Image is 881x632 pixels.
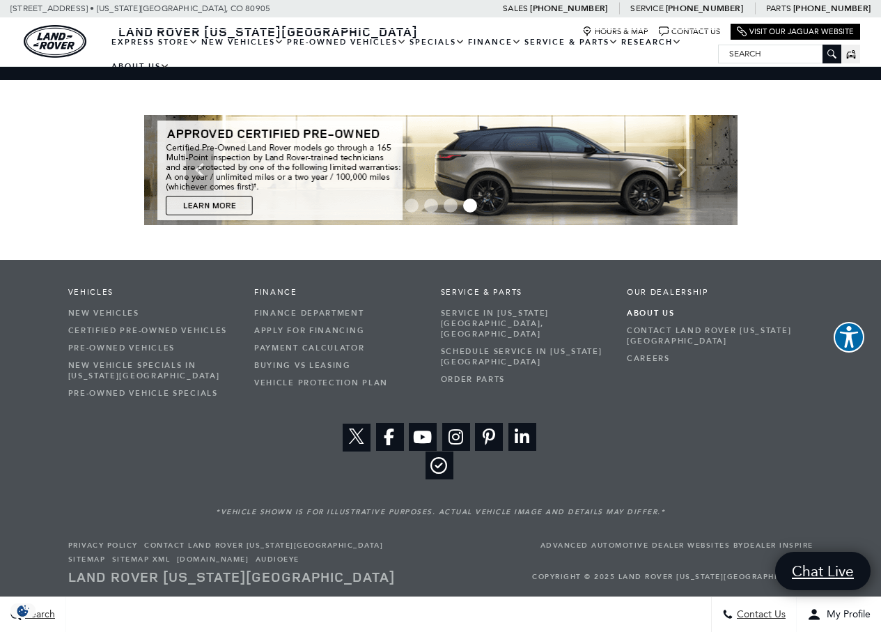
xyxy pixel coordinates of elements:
[376,423,404,451] a: Open Facebook in a new window
[627,350,793,367] a: Careers
[254,357,420,374] a: Buying vs Leasing
[254,322,420,339] a: Apply for Financing
[405,199,419,213] span: Go to slide 1
[441,343,607,371] a: Schedule Service in [US_STATE][GEOGRAPHIC_DATA]
[286,30,408,54] a: Pre-Owned Vehicles
[785,562,861,580] span: Chat Live
[68,541,138,550] a: Privacy Policy
[627,305,793,322] a: About Us
[582,26,648,37] a: Hours & Map
[540,539,813,553] span: Advanced Automotive Dealer Websites by
[144,541,383,550] a: Contact Land Rover [US_STATE][GEOGRAPHIC_DATA]
[254,339,420,357] a: Payment Calculator
[68,322,234,339] a: Certified Pre-Owned Vehicles
[530,3,607,14] a: [PHONE_NUMBER]
[68,357,234,385] a: New Vehicle Specials in [US_STATE][GEOGRAPHIC_DATA]
[834,322,864,355] aside: Accessibility Help Desk
[508,423,536,451] a: Open Linkedin in a new window
[68,339,234,357] a: Pre-Owned Vehicles
[630,3,663,13] span: Service
[441,288,607,298] span: Service & Parts
[444,199,458,213] span: Go to slide 3
[719,45,841,62] input: Search
[68,305,234,322] a: New Vehicles
[775,552,871,590] a: Chat Live
[68,288,234,298] span: Vehicles
[10,3,270,13] a: [STREET_ADDRESS] • [US_STATE][GEOGRAPHIC_DATA], CO 80905
[442,423,470,451] a: Open Instagram in a new window
[254,374,420,392] a: Vehicle Protection Plan
[441,305,607,343] a: Service in [US_STATE][GEOGRAPHIC_DATA], [GEOGRAPHIC_DATA]
[7,603,39,618] section: Click to Open Cookie Consent Modal
[256,555,299,564] a: AudioEye
[821,609,871,621] span: My Profile
[112,555,171,564] a: Sitemap XML
[68,555,106,564] a: Sitemap
[343,424,371,452] a: Open Twitter in a new window
[424,199,438,213] span: Go to slide 2
[659,26,720,37] a: Contact Us
[620,30,683,54] a: Research
[110,23,426,40] a: Land Rover [US_STATE][GEOGRAPHIC_DATA]
[463,199,477,213] span: Go to slide 4
[110,30,200,54] a: EXPRESS STORE
[68,385,234,402] a: Pre-Owned Vehicle Specials
[186,149,214,191] div: Previous
[144,115,738,225] img: Land Rover ACPO Dealer Inspire 854×158
[254,288,420,298] span: Finance
[24,25,86,58] a: land-rover
[467,30,523,54] a: Finance
[503,3,528,13] span: Sales
[177,555,249,564] a: [DOMAIN_NAME]
[408,30,467,54] a: Specials
[737,26,854,37] a: Visit Our Jaguar Website
[793,3,871,14] a: [PHONE_NUMBER]
[200,30,286,54] a: New Vehicles
[110,30,718,79] nav: Main Navigation
[733,609,786,621] span: Contact Us
[627,322,793,350] a: Contact Land Rover [US_STATE][GEOGRAPHIC_DATA]
[834,322,864,353] button: Explore your accessibility options
[797,597,881,632] button: Open user profile menu
[409,423,437,451] a: Open Youtube-play in a new window
[666,3,743,14] a: [PHONE_NUMBER]
[475,423,503,451] a: Open Pinterest-p in a new window
[68,567,395,586] a: Land Rover [US_STATE][GEOGRAPHIC_DATA]
[68,507,813,518] div: *Vehicle shown is for illustrative purposes. Actual vehicle image and details may differ.*
[7,603,39,618] img: Opt-Out Icon
[766,3,791,13] span: Parts
[627,288,793,298] span: Our Dealership
[118,23,418,40] span: Land Rover [US_STATE][GEOGRAPHIC_DATA]
[441,371,607,388] a: Order Parts
[532,567,813,587] span: Copyright © 2025 Land Rover [US_STATE][GEOGRAPHIC_DATA]
[24,25,86,58] img: Land Rover
[744,541,813,550] a: Dealer Inspire
[110,54,171,79] a: About Us
[254,305,420,322] a: Finance Department
[668,149,696,191] div: Next
[523,30,620,54] a: Service & Parts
